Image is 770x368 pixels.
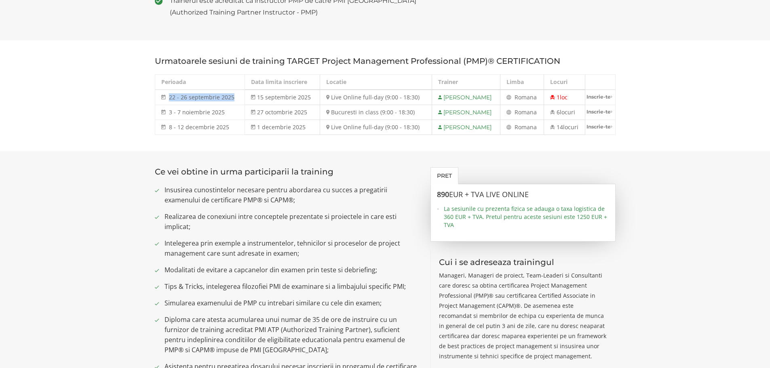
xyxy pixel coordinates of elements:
td: 1 [544,90,585,105]
span: 22 - 26 septembrie 2025 [169,93,234,101]
span: Ro [515,93,521,101]
span: La sesiunile cu prezenta fizica se adauga o taxa logistica de 360 EUR + TVA. Pretul pentru aceste... [444,205,609,229]
h3: Ce vei obtine in urma participarii la training [155,167,419,176]
span: EUR + TVA LIVE ONLINE [449,189,529,199]
td: [PERSON_NAME] [432,120,500,135]
th: Data limita inscriere [245,75,320,90]
span: locuri [560,108,575,116]
span: mana [521,108,537,116]
td: 27 octombrie 2025 [245,105,320,120]
td: Bucuresti in class (9:00 - 18:30) [320,105,432,120]
span: Diploma care atesta acumularea unui numar de 35 de ore de instruire cu un furnizor de training ac... [165,315,419,355]
td: [PERSON_NAME] [432,90,500,105]
td: Live Online full-day (9:00 - 18:30) [320,90,432,105]
span: 3 - 7 noiembrie 2025 [169,108,225,116]
span: Insusirea cunostintelor necesare pentru abordarea cu succes a pregatirii examenului de certificar... [165,185,419,205]
a: Pret [430,167,458,184]
span: Ro [515,123,521,131]
td: 14 [544,120,585,135]
a: Inscrie-te [585,90,615,103]
th: Locuri [544,75,585,90]
span: Tips & Tricks, intelegerea filozofiei PMI de examinare si a limbajului specific PMI; [165,282,419,292]
span: Realizarea de conexiuni intre conceptele prezentate si proiectele in care esti implicat; [165,212,419,232]
h3: Cui i se adreseaza trainingul [439,258,608,267]
td: 6 [544,105,585,120]
td: [PERSON_NAME] [432,105,500,120]
span: Ro [515,108,521,116]
span: mana [521,93,537,101]
th: Trainer [432,75,500,90]
span: 8 - 12 decembrie 2025 [169,123,229,131]
span: Modalitati de evitare a capcanelor din examen prin teste si debriefing; [165,265,419,275]
p: Manageri, Manageri de proiect, Team-Leaderi si Consultanti care doresc sa obtina certificarea Pro... [439,270,608,361]
td: Live Online full-day (9:00 - 18:30) [320,120,432,135]
span: Simularea examenului de PMP cu intrebari similare cu cele din examen; [165,298,419,308]
h3: 890 [437,191,609,199]
td: 1 decembrie 2025 [245,120,320,135]
span: Intelegerea prin exemple a instrumentelor, tehnicilor si proceselor de project management care su... [165,238,419,259]
a: Inscrie-te [585,105,615,118]
th: Locatie [320,75,432,90]
span: mana [521,123,537,131]
th: Limba [500,75,544,90]
h3: Urmatoarele sesiuni de training TARGET Project Management Professional (PMP)® CERTIFICATION [155,57,616,65]
a: Inscrie-te [585,120,615,133]
span: locuri [563,123,578,131]
span: loc [560,93,567,101]
td: 15 septembrie 2025 [245,90,320,105]
th: Perioada [155,75,245,90]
